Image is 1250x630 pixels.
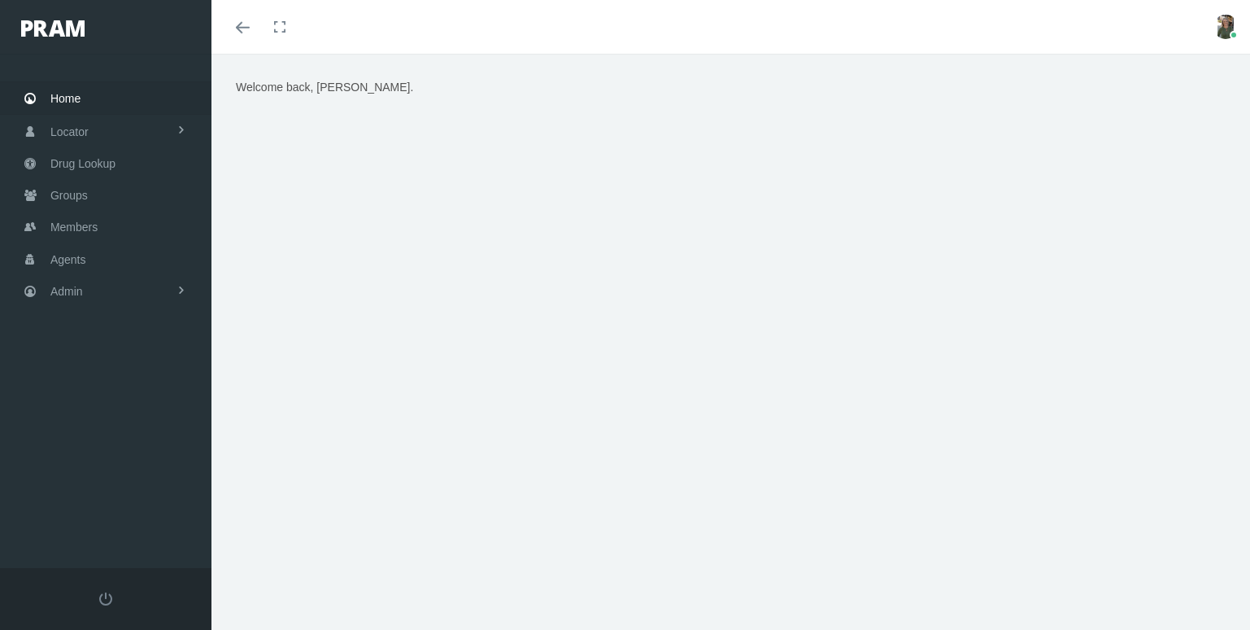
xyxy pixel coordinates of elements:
[50,244,86,275] span: Agents
[50,180,88,211] span: Groups
[21,20,85,37] img: PRAM_20_x_78.png
[50,148,115,179] span: Drug Lookup
[1213,15,1238,39] img: S_Profile_Picture_15372.jpg
[50,116,89,147] span: Locator
[50,212,98,243] span: Members
[236,81,413,94] span: Welcome back, [PERSON_NAME].
[50,276,83,307] span: Admin
[50,83,81,114] span: Home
